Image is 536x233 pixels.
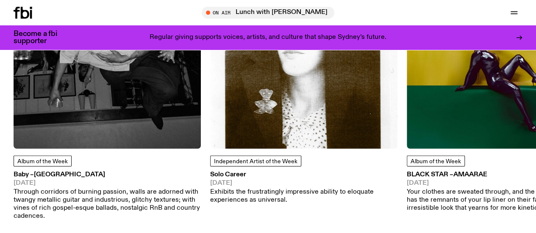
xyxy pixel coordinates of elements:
[411,159,461,164] span: Album of the Week
[210,172,397,178] h3: Solo Career
[453,171,487,178] span: Amaarae
[14,156,72,167] a: Album of the Week
[210,180,397,186] span: [DATE]
[14,172,201,220] a: Baby –[GEOGRAPHIC_DATA][DATE]Through corridors of burning passion, walls are adorned with twangy ...
[407,156,465,167] a: Album of the Week
[210,156,301,167] a: Independent Artist of the Week
[14,188,201,221] p: Through corridors of burning passion, walls are adorned with twangy metallic guitar and industrio...
[17,159,68,164] span: Album of the Week
[14,30,68,45] h3: Become a fbi supporter
[34,171,105,178] span: [GEOGRAPHIC_DATA]
[202,7,334,19] button: On AirLunch with [PERSON_NAME]
[150,34,386,41] p: Regular giving supports voices, artists, and culture that shape Sydney’s future.
[14,180,201,186] span: [DATE]
[210,172,397,204] a: Solo Career[DATE]Exhibits the frustratingly impressive ability to eloquate experiences as universal.
[210,188,397,204] p: Exhibits the frustratingly impressive ability to eloquate experiences as universal.
[214,159,297,164] span: Independent Artist of the Week
[14,172,201,178] h3: Baby –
